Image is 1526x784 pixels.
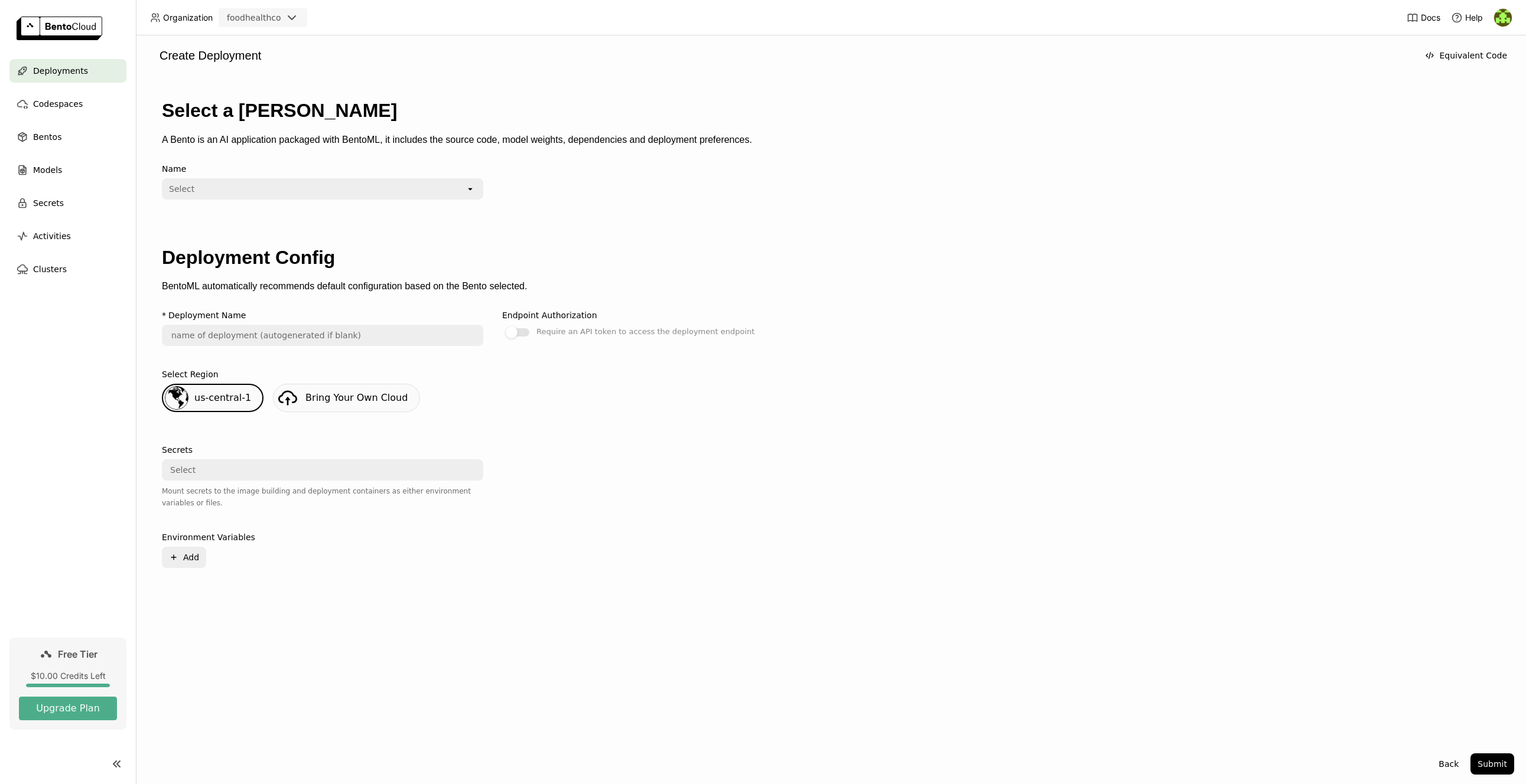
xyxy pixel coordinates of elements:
[169,553,178,562] svg: Plus
[502,311,597,320] div: Endpoint Authorization
[170,464,196,476] div: Select
[536,325,754,339] div: Require an API token to access the deployment endpoint
[273,384,420,412] a: Bring Your Own Cloud
[9,224,126,248] a: Activities
[162,485,483,509] div: Mount secrets to the image building and deployment containers as either environment variables or ...
[282,12,284,24] input: Selected foodhealthco.
[1407,12,1440,24] a: Docs
[33,163,62,177] span: Models
[162,100,1500,122] h1: Select a [PERSON_NAME]
[162,547,206,568] button: Add
[163,326,482,345] input: name of deployment (autogenerated if blank)
[1421,12,1440,23] span: Docs
[1418,45,1514,66] button: Equivalent Code
[1465,12,1483,23] span: Help
[1431,753,1466,775] button: Back
[148,47,1413,64] div: Create Deployment
[162,384,263,412] div: us-central-1
[33,130,61,144] span: Bentos
[466,184,475,194] svg: open
[9,92,126,116] a: Codespaces
[162,164,483,174] div: Name
[33,229,71,243] span: Activities
[33,262,67,276] span: Clusters
[1470,753,1514,775] button: Submit
[9,638,126,730] a: Free Tier$10.00 Credits LeftUpgrade Plan
[9,191,126,215] a: Secrets
[168,311,246,320] div: Deployment Name
[33,97,83,111] span: Codespaces
[1494,9,1512,27] img: Amine Ech-Cherif
[19,697,117,720] button: Upgrade Plan
[162,445,193,455] div: Secrets
[162,281,1500,292] p: BentoML automatically recommends default configuration based on the Bento selected.
[162,370,219,379] div: Select Region
[17,17,102,40] img: logo
[169,183,194,195] div: Select
[162,247,1500,269] h1: Deployment Config
[33,196,64,210] span: Secrets
[162,533,255,542] div: Environment Variables
[19,671,117,681] div: $10.00 Credits Left
[163,12,213,23] span: Organization
[9,257,126,281] a: Clusters
[1451,12,1483,24] div: Help
[194,392,251,403] span: us-central-1
[305,392,408,403] span: Bring Your Own Cloud
[162,135,1500,145] p: A Bento is an AI application packaged with BentoML, it includes the source code, model weights, d...
[9,59,126,83] a: Deployments
[58,648,97,660] span: Free Tier
[227,12,281,24] div: foodhealthco
[9,125,126,149] a: Bentos
[9,158,126,182] a: Models
[33,64,88,78] span: Deployments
